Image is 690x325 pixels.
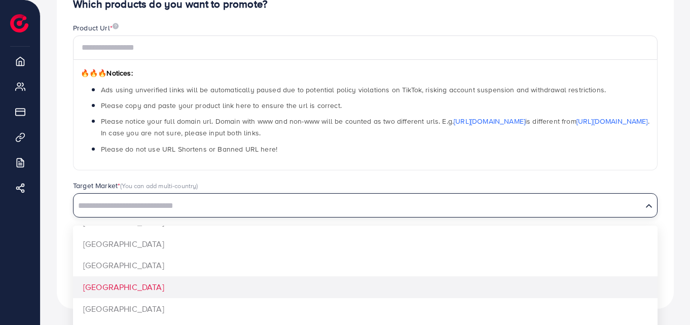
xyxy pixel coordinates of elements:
[576,116,648,126] a: [URL][DOMAIN_NAME]
[101,85,606,95] span: Ads using unverified links will be automatically paused due to potential policy violations on Tik...
[120,181,198,190] span: (You can add multi-country)
[73,233,658,255] li: [GEOGRAPHIC_DATA]
[73,180,198,191] label: Target Market
[10,14,28,32] img: logo
[101,144,277,154] span: Please do not use URL Shortens or Banned URL here!
[113,23,119,29] img: image
[73,298,658,320] li: [GEOGRAPHIC_DATA]
[81,68,133,78] span: Notices:
[81,68,106,78] span: 🔥🔥🔥
[73,276,658,298] li: [GEOGRAPHIC_DATA]
[647,279,682,317] iframe: Chat
[101,116,649,138] span: Please notice your full domain url. Domain with www and non-www will be counted as two different ...
[101,100,342,111] span: Please copy and paste your product link here to ensure the url is correct.
[73,193,658,218] div: Search for option
[73,255,658,276] li: [GEOGRAPHIC_DATA]
[73,23,119,33] label: Product Url
[75,198,641,214] input: Search for option
[454,116,525,126] a: [URL][DOMAIN_NAME]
